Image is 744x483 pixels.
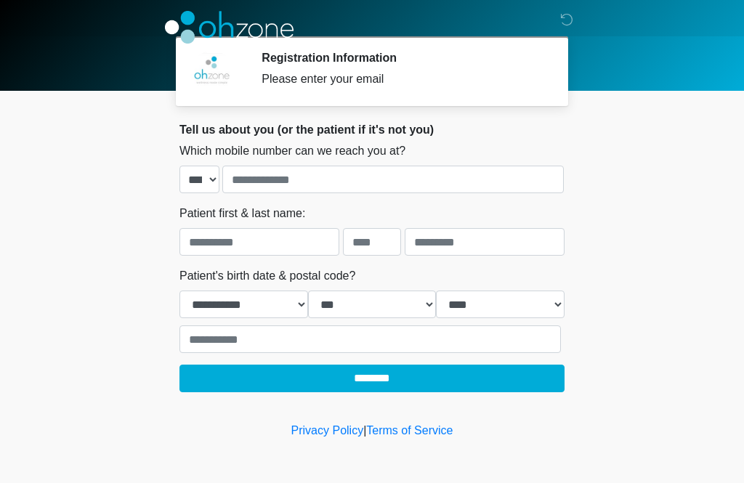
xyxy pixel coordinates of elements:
a: | [363,424,366,437]
h2: Registration Information [262,51,543,65]
div: Please enter your email [262,70,543,88]
a: Privacy Policy [291,424,364,437]
img: Agent Avatar [190,51,234,94]
h2: Tell us about you (or the patient if it's not you) [179,123,565,137]
label: Patient's birth date & postal code? [179,267,355,285]
a: Terms of Service [366,424,453,437]
img: OhZone Clinics Logo [165,11,294,44]
label: Patient first & last name: [179,205,305,222]
label: Which mobile number can we reach you at? [179,142,405,160]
